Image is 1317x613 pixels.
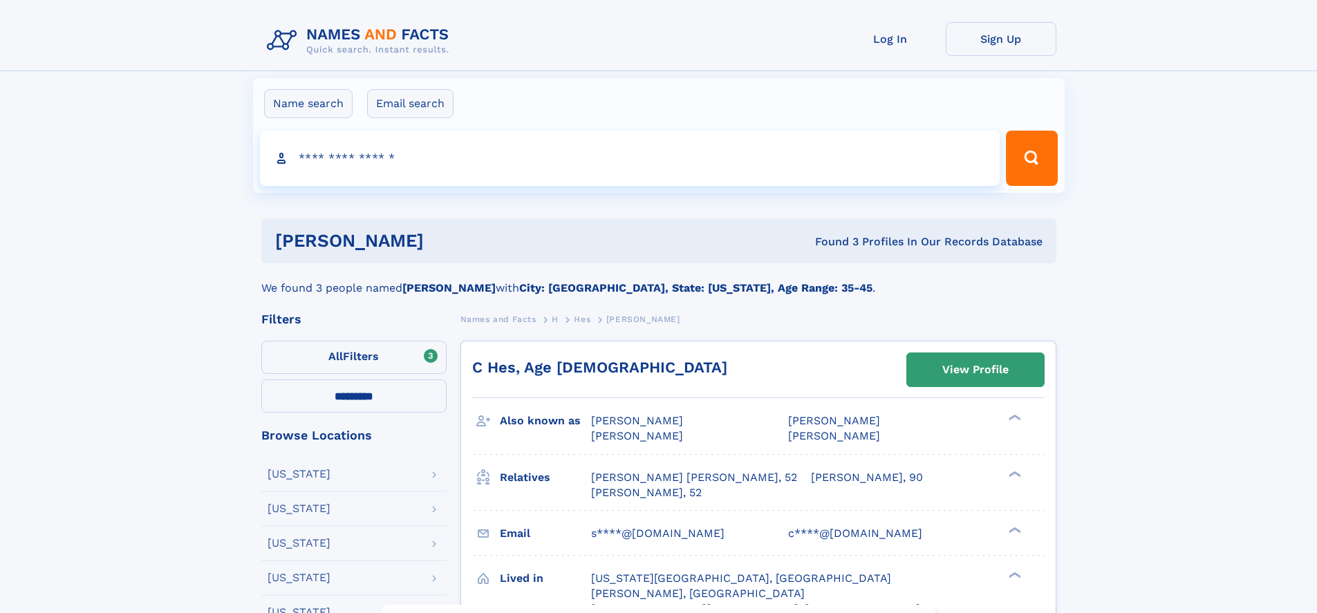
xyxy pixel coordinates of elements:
[268,503,330,514] div: [US_STATE]
[811,470,923,485] a: [PERSON_NAME], 90
[1005,525,1022,534] div: ❯
[1005,570,1022,579] div: ❯
[264,89,353,118] label: Name search
[402,281,496,294] b: [PERSON_NAME]
[472,359,727,376] a: C Hes, Age [DEMOGRAPHIC_DATA]
[261,341,447,374] label: Filters
[275,232,619,249] h1: [PERSON_NAME]
[574,310,590,328] a: Hes
[260,131,1000,186] input: search input
[500,567,591,590] h3: Lived in
[591,414,683,427] span: [PERSON_NAME]
[1006,131,1057,186] button: Search Button
[261,22,460,59] img: Logo Names and Facts
[519,281,872,294] b: City: [GEOGRAPHIC_DATA], State: [US_STATE], Age Range: 35-45
[500,522,591,545] h3: Email
[261,313,447,326] div: Filters
[907,353,1044,386] a: View Profile
[942,354,1009,386] div: View Profile
[591,587,805,600] span: [PERSON_NAME], [GEOGRAPHIC_DATA]
[835,22,946,56] a: Log In
[268,469,330,480] div: [US_STATE]
[328,350,343,363] span: All
[619,234,1043,249] div: Found 3 Profiles In Our Records Database
[788,429,880,442] span: [PERSON_NAME]
[261,263,1056,296] div: We found 3 people named with .
[946,22,1056,56] a: Sign Up
[460,310,536,328] a: Names and Facts
[1005,413,1022,422] div: ❯
[1005,469,1022,478] div: ❯
[261,429,447,442] div: Browse Locations
[500,466,591,489] h3: Relatives
[552,310,559,328] a: H
[574,314,590,324] span: Hes
[591,572,891,585] span: [US_STATE][GEOGRAPHIC_DATA], [GEOGRAPHIC_DATA]
[606,314,680,324] span: [PERSON_NAME]
[268,538,330,549] div: [US_STATE]
[268,572,330,583] div: [US_STATE]
[788,414,880,427] span: [PERSON_NAME]
[591,485,702,500] a: [PERSON_NAME], 52
[591,470,797,485] a: [PERSON_NAME] [PERSON_NAME], 52
[500,409,591,433] h3: Also known as
[591,429,683,442] span: [PERSON_NAME]
[367,89,454,118] label: Email search
[552,314,559,324] span: H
